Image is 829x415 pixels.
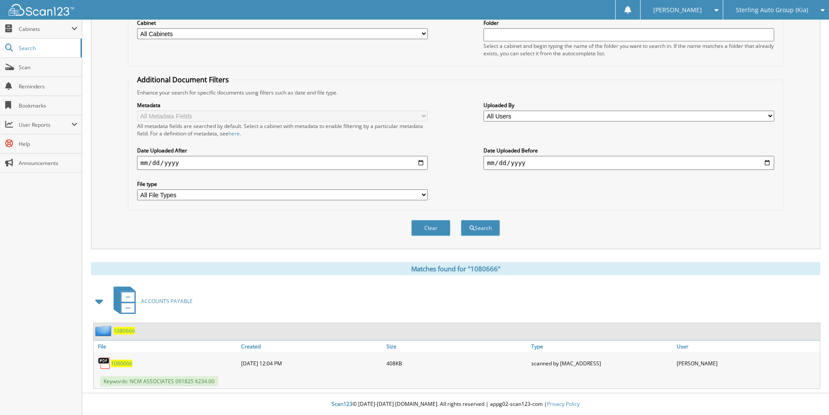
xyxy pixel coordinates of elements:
span: Scan [19,64,77,71]
a: Size [384,341,530,352]
div: Matches found for "1080666" [91,262,820,275]
a: 1080666 [111,360,132,367]
div: 408KB [384,354,530,372]
span: Help [19,140,77,148]
label: Date Uploaded Before [483,147,774,154]
label: Folder [483,19,774,27]
img: PDF.png [98,357,111,370]
iframe: Chat Widget [785,373,829,415]
a: Type [529,341,675,352]
span: Cabinets [19,25,71,33]
legend: Additional Document Filters [133,75,233,84]
button: Search [461,220,500,236]
div: Select a cabinet and begin typing the name of the folder you want to search in. If the name match... [483,42,774,57]
a: User [675,341,820,352]
div: © [DATE]-[DATE] [DOMAIN_NAME]. All rights reserved | appg02-scan123-com | [82,394,829,415]
a: ACCOUNTS PAYABLE [108,284,193,318]
button: Clear [411,220,450,236]
span: Keywords: NCM ASSOCIATES 091825 $234.00 [100,376,218,386]
a: here [228,130,240,137]
input: end [483,156,774,170]
span: ACCOUNTS PAYABLE [141,297,193,305]
span: Announcements [19,159,77,167]
span: User Reports [19,121,71,128]
span: [PERSON_NAME] [653,7,702,13]
span: Sterling Auto Group (Kia) [736,7,808,13]
label: File type [137,180,428,188]
img: folder2.png [95,325,114,336]
a: 1080666 [114,327,135,334]
input: start [137,156,428,170]
span: Search [19,44,76,52]
div: [DATE] 12:04 PM [239,354,384,372]
span: Scan123 [332,400,352,408]
div: Enhance your search for specific documents using filters such as date and file type. [133,89,779,96]
label: Uploaded By [483,101,774,109]
label: Date Uploaded After [137,147,428,154]
span: Bookmarks [19,102,77,109]
a: Created [239,341,384,352]
label: Cabinet [137,19,428,27]
a: Privacy Policy [547,400,580,408]
div: [PERSON_NAME] [675,354,820,372]
span: Reminders [19,83,77,90]
label: Metadata [137,101,428,109]
img: scan123-logo-white.svg [9,4,74,16]
div: scanned by [MAC_ADDRESS] [529,354,675,372]
a: File [94,341,239,352]
div: All metadata fields are searched by default. Select a cabinet with metadata to enable filtering b... [137,122,428,137]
